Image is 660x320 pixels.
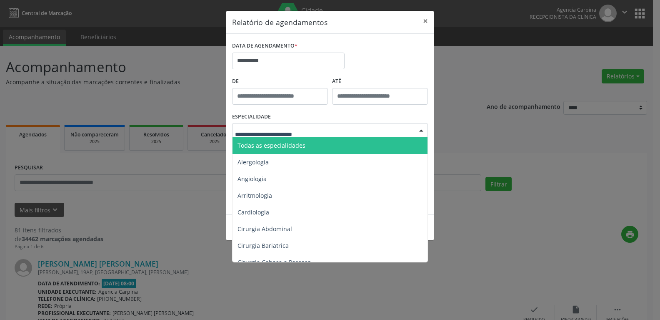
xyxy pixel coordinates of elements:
span: Angiologia [237,175,267,183]
h5: Relatório de agendamentos [232,17,327,28]
label: ESPECIALIDADE [232,111,271,123]
button: Close [417,11,434,31]
span: Cirurgia Abdominal [237,225,292,233]
label: De [232,75,328,88]
span: Cardiologia [237,208,269,216]
label: DATA DE AGENDAMENTO [232,40,297,53]
label: ATÉ [332,75,428,88]
span: Arritmologia [237,191,272,199]
span: Todas as especialidades [237,141,305,149]
span: Cirurgia Cabeça e Pescoço [237,258,311,266]
span: Cirurgia Bariatrica [237,242,289,249]
span: Alergologia [237,158,269,166]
